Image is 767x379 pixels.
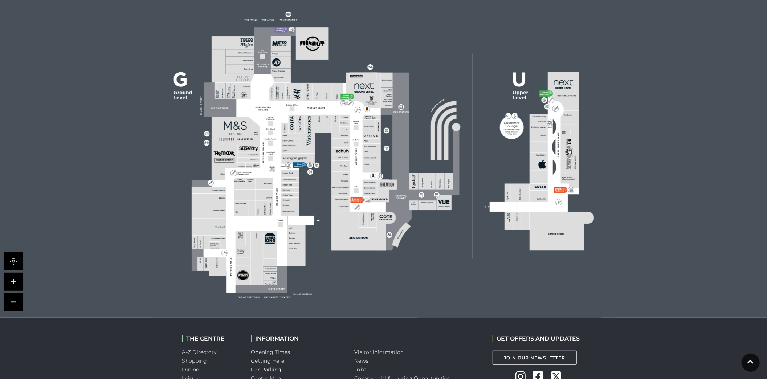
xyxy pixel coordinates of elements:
[251,358,285,364] a: Getting Here
[182,335,240,342] h2: THE CENTRE
[355,358,368,364] a: News
[355,366,366,373] a: Jobs
[251,335,344,342] h2: INFORMATION
[182,358,207,364] a: Shopping
[251,366,282,373] a: Car Parking
[493,335,580,342] h2: GET OFFERS AND UPDATES
[493,351,577,365] a: Join Our Newsletter
[182,366,200,373] a: Dining
[182,349,217,355] a: A-Z Directory
[251,349,290,355] a: Opening Times
[355,349,404,355] a: Visitor information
